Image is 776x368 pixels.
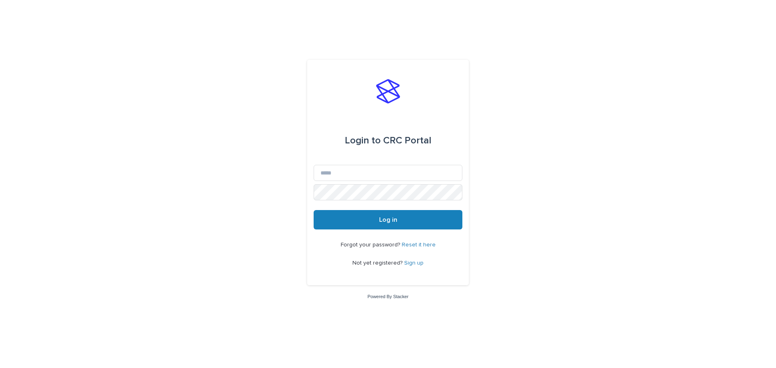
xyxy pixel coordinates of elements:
[345,136,381,145] span: Login to
[404,260,424,266] a: Sign up
[314,210,462,229] button: Log in
[367,294,408,299] a: Powered By Stacker
[379,217,397,223] span: Log in
[345,129,431,152] div: CRC Portal
[352,260,404,266] span: Not yet registered?
[402,242,436,248] a: Reset it here
[341,242,402,248] span: Forgot your password?
[376,79,400,103] img: stacker-logo-s-only.png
